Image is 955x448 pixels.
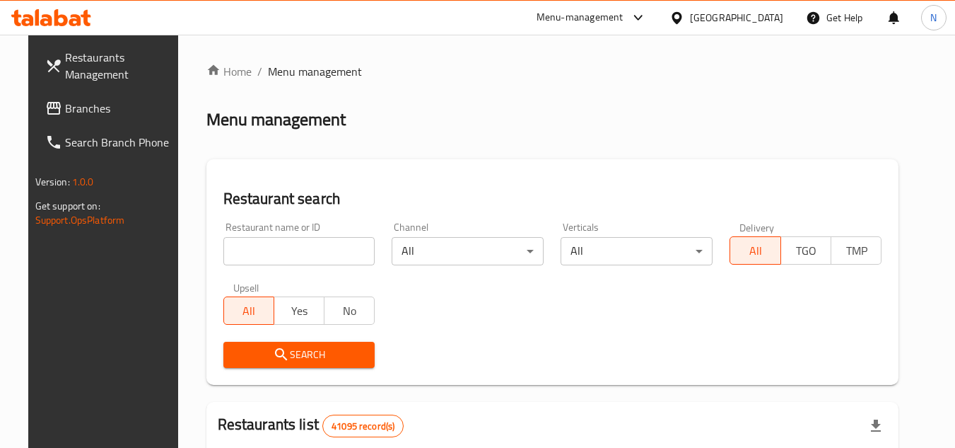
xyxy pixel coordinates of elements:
[392,237,544,265] div: All
[280,301,319,321] span: Yes
[223,237,375,265] input: Search for restaurant name or ID..
[233,282,259,292] label: Upsell
[330,301,369,321] span: No
[206,108,346,131] h2: Menu management
[561,237,713,265] div: All
[787,241,826,261] span: TGO
[35,173,70,191] span: Version:
[859,409,893,443] div: Export file
[223,297,274,325] button: All
[837,241,876,261] span: TMP
[730,236,780,265] button: All
[206,63,899,80] nav: breadcrumb
[34,40,188,91] a: Restaurants Management
[831,236,881,265] button: TMP
[35,211,125,229] a: Support.OpsPlatform
[65,100,177,117] span: Branches
[736,241,775,261] span: All
[323,420,403,433] span: 41095 record(s)
[34,91,188,125] a: Branches
[35,197,100,215] span: Get support on:
[739,222,775,232] label: Delivery
[235,346,364,364] span: Search
[268,63,362,80] span: Menu management
[780,236,831,265] button: TGO
[218,414,404,437] h2: Restaurants list
[690,10,783,25] div: [GEOGRAPHIC_DATA]
[322,415,404,437] div: Total records count
[223,188,882,209] h2: Restaurant search
[34,125,188,159] a: Search Branch Phone
[230,301,269,321] span: All
[65,134,177,151] span: Search Branch Phone
[324,297,375,325] button: No
[72,173,94,191] span: 1.0.0
[257,63,262,80] li: /
[223,342,375,368] button: Search
[206,63,252,80] a: Home
[274,297,324,325] button: Yes
[930,10,937,25] span: N
[537,9,623,26] div: Menu-management
[65,49,177,83] span: Restaurants Management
